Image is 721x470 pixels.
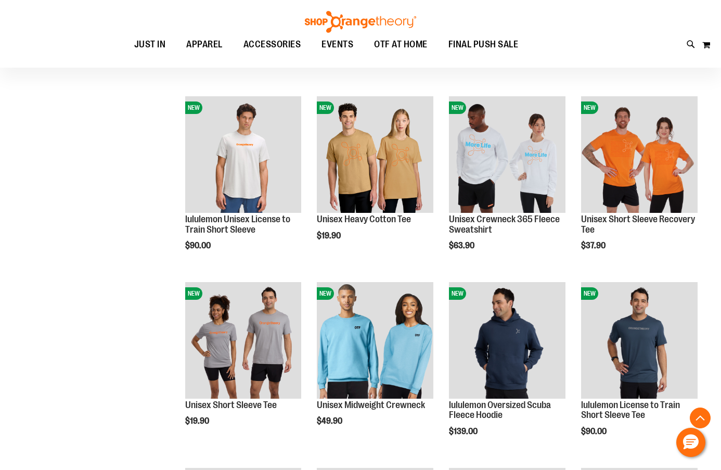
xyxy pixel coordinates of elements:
[321,33,353,56] span: EVENTS
[185,282,302,400] a: Unisex Short Sleeve TeeNEW
[180,277,307,453] div: product
[581,101,598,114] span: NEW
[576,277,703,463] div: product
[317,416,344,426] span: $49.90
[449,287,466,300] span: NEW
[576,91,703,277] div: product
[581,282,698,399] img: lululemon License to Train Short Sleeve Tee
[581,427,608,436] span: $90.00
[581,400,680,421] a: lululemon License to Train Short Sleeve Tee
[180,91,307,277] div: product
[449,427,479,436] span: $139.00
[185,400,277,410] a: Unisex Short Sleeve Tee
[185,282,302,399] img: Unisex Short Sleeve Tee
[448,33,519,56] span: FINAL PUSH SALE
[449,282,565,400] a: lululemon Oversized Scuba Fleece HoodieNEW
[243,33,301,56] span: ACCESSORIES
[185,241,212,250] span: $90.00
[449,101,466,114] span: NEW
[317,282,433,399] img: Unisex Midweight Crewneck
[317,214,411,224] a: Unisex Heavy Cotton Tee
[676,428,705,457] button: Hello, have a question? Let’s chat.
[449,96,565,213] img: Unisex Crewneck 365 Fleece Sweatshirt
[312,277,439,453] div: product
[449,96,565,214] a: Unisex Crewneck 365 Fleece SweatshirtNEW
[444,277,571,463] div: product
[438,33,529,57] a: FINAL PUSH SALE
[581,282,698,400] a: lululemon License to Train Short Sleeve TeeNEW
[449,214,560,235] a: Unisex Crewneck 365 Fleece Sweatshirt
[317,400,425,410] a: Unisex Midweight Crewneck
[374,33,428,56] span: OTF AT HOME
[185,287,202,300] span: NEW
[444,91,571,277] div: product
[176,33,233,57] a: APPAREL
[364,33,438,57] a: OTF AT HOME
[317,101,334,114] span: NEW
[317,231,342,240] span: $19.90
[317,282,433,400] a: Unisex Midweight CrewneckNEW
[134,33,166,56] span: JUST IN
[312,91,439,267] div: product
[185,96,302,214] a: lululemon Unisex License to Train Short SleeveNEW
[124,33,176,56] a: JUST IN
[186,33,223,56] span: APPAREL
[581,96,698,214] a: Unisex Short Sleeve Recovery TeeNEW
[690,408,711,428] button: Back To Top
[449,282,565,399] img: lululemon Oversized Scuba Fleece Hoodie
[311,33,364,57] a: EVENTS
[581,241,607,250] span: $37.90
[185,96,302,213] img: lululemon Unisex License to Train Short Sleeve
[449,400,551,421] a: lululemon Oversized Scuba Fleece Hoodie
[303,11,418,33] img: Shop Orangetheory
[185,101,202,114] span: NEW
[317,96,433,214] a: Unisex Heavy Cotton TeeNEW
[317,287,334,300] span: NEW
[185,214,290,235] a: lululemon Unisex License to Train Short Sleeve
[581,287,598,300] span: NEW
[581,214,695,235] a: Unisex Short Sleeve Recovery Tee
[233,33,312,57] a: ACCESSORIES
[185,416,211,426] span: $19.90
[581,96,698,213] img: Unisex Short Sleeve Recovery Tee
[449,241,476,250] span: $63.90
[317,96,433,213] img: Unisex Heavy Cotton Tee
